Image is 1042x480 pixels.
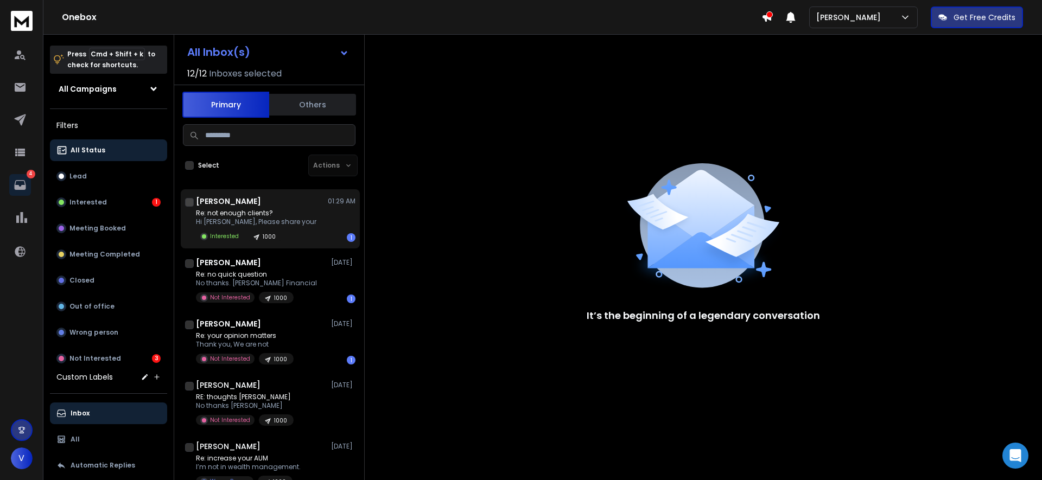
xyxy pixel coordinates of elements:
[331,381,355,389] p: [DATE]
[196,217,316,226] p: Hi [PERSON_NAME], Please share your
[816,12,885,23] p: [PERSON_NAME]
[196,380,260,391] h1: [PERSON_NAME]
[196,463,301,471] p: I’m not in wealth management.
[69,354,121,363] p: Not Interested
[347,356,355,364] div: 1
[50,455,167,476] button: Automatic Replies
[931,7,1023,28] button: Get Free Credits
[50,322,167,343] button: Wrong person
[50,296,167,317] button: Out of office
[152,198,161,207] div: 1
[71,146,105,155] p: All Status
[71,435,80,444] p: All
[59,84,117,94] h1: All Campaigns
[187,67,207,80] span: 12 / 12
[11,11,33,31] img: logo
[71,409,90,418] p: Inbox
[69,302,115,311] p: Out of office
[196,441,260,452] h1: [PERSON_NAME]
[27,170,35,178] p: 4
[347,295,355,303] div: 1
[196,209,316,217] p: Re: not enough clients?
[50,165,167,187] button: Lead
[196,401,294,410] p: No thanks [PERSON_NAME]
[263,233,276,241] p: 1000
[274,417,287,425] p: 1000
[62,11,761,24] h1: Onebox
[331,442,355,451] p: [DATE]
[196,393,294,401] p: RE: thoughts [PERSON_NAME]
[196,270,317,279] p: Re: no quick question
[56,372,113,382] h3: Custom Labels
[67,49,155,71] p: Press to check for shortcuts.
[196,340,294,349] p: Thank you, We are not
[50,139,167,161] button: All Status
[196,454,301,463] p: Re: increase your AUM
[50,78,167,100] button: All Campaigns
[196,318,261,329] h1: [PERSON_NAME]
[50,428,167,450] button: All
[196,257,261,268] h1: [PERSON_NAME]
[179,41,358,63] button: All Inbox(s)
[50,191,167,213] button: Interested1
[69,250,140,259] p: Meeting Completed
[89,48,145,60] span: Cmd + Shift + k
[152,354,161,363] div: 3
[198,161,219,170] label: Select
[331,319,355,328] p: [DATE]
[50,348,167,369] button: Not Interested3
[274,294,287,302] p: 1000
[196,331,294,340] p: Re: your opinion matters
[182,92,269,118] button: Primary
[50,244,167,265] button: Meeting Completed
[9,174,31,196] a: 4
[269,93,356,117] button: Others
[1002,443,1028,469] div: Open Intercom Messenger
[50,217,167,239] button: Meeting Booked
[50,270,167,291] button: Closed
[11,447,33,469] button: V
[210,232,239,240] p: Interested
[210,355,250,363] p: Not Interested
[71,461,135,470] p: Automatic Replies
[328,197,355,206] p: 01:29 AM
[50,118,167,133] h3: Filters
[69,198,107,207] p: Interested
[69,224,126,233] p: Meeting Booked
[50,402,167,424] button: Inbox
[187,47,250,57] h1: All Inbox(s)
[210,293,250,302] p: Not Interested
[196,196,261,207] h1: [PERSON_NAME]
[69,276,94,285] p: Closed
[587,308,820,323] p: It’s the beginning of a legendary conversation
[69,328,118,337] p: Wrong person
[954,12,1015,23] p: Get Free Credits
[196,279,317,287] p: No thanks. [PERSON_NAME] Financial
[274,355,287,363] p: 1000
[210,416,250,424] p: Not Interested
[69,172,87,181] p: Lead
[347,233,355,242] div: 1
[331,258,355,267] p: [DATE]
[209,67,282,80] h3: Inboxes selected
